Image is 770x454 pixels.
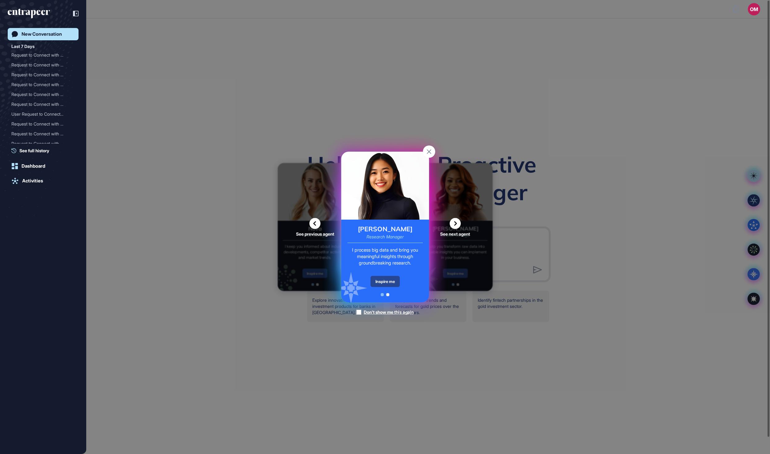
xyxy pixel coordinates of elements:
[11,129,70,139] div: Request to Connect with R...
[11,90,70,99] div: Request to Connect with R...
[11,80,75,90] div: Request to Connect with Reese
[8,175,79,187] a: Activities
[22,31,62,37] div: New Conversation
[11,60,75,70] div: Request to Connect with Reese
[748,3,760,15] button: OM
[11,43,34,50] div: Last 7 Days
[11,139,75,149] div: Request to Connect with Reese
[11,147,79,154] a: See full history
[11,109,75,119] div: User Request to Connect with Reese
[11,119,70,129] div: Request to Connect with R...
[8,160,79,172] a: Dashboard
[11,99,70,109] div: Request to Connect with R...
[8,28,79,40] a: New Conversation
[367,235,404,239] div: Research Manager
[347,247,423,266] div: I process big data and bring you meaningful insights through groundbreaking research.
[11,70,75,80] div: Request to Connect with Reese
[11,129,75,139] div: Request to Connect with Reese
[296,232,334,236] span: See previous agent
[440,232,470,236] span: See next agent
[358,226,412,232] div: [PERSON_NAME]
[11,50,70,60] div: Request to Connect with R...
[364,309,414,315] div: Don't show me this again
[11,99,75,109] div: Request to Connect with Reese
[341,152,429,220] img: reese-card.png
[11,50,75,60] div: Request to Connect with Reese
[11,90,75,99] div: Request to Connect with Reese
[11,60,70,70] div: Request to Connect with R...
[11,80,70,90] div: Request to Connect with R...
[11,70,70,80] div: Request to Connect with R...
[11,119,75,129] div: Request to Connect with Reese
[11,139,70,149] div: Request to Connect with R...
[8,9,50,18] div: entrapeer-logo
[19,147,49,154] span: See full history
[22,163,45,169] div: Dashboard
[22,178,43,184] div: Activities
[11,109,70,119] div: User Request to Connect w...
[371,276,400,287] div: Inspire me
